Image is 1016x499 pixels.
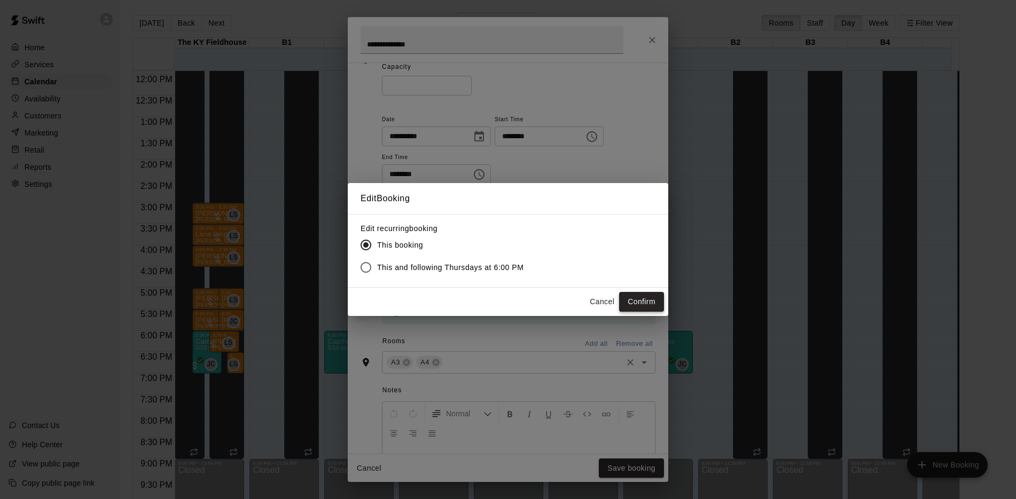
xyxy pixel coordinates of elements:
[377,240,423,251] span: This booking
[377,262,524,273] span: This and following Thursdays at 6:00 PM
[361,223,533,234] label: Edit recurring booking
[348,183,668,214] h2: Edit Booking
[585,292,619,312] button: Cancel
[619,292,664,312] button: Confirm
